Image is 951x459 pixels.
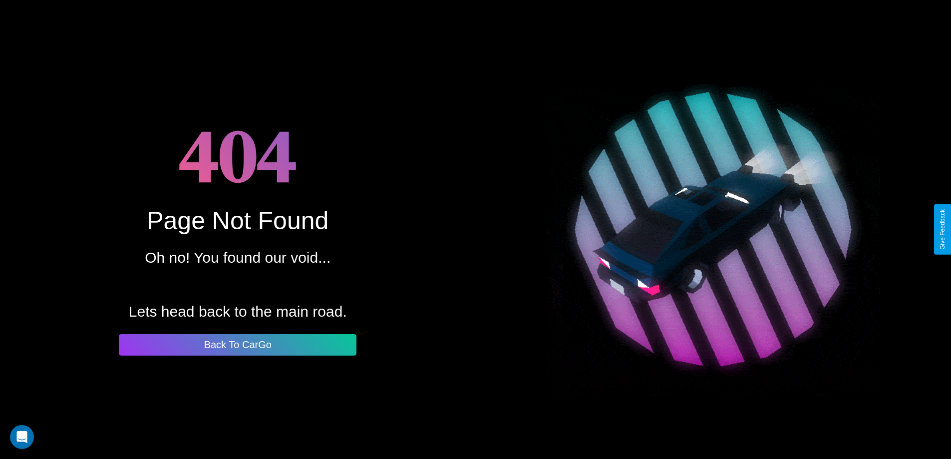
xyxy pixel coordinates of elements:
p: Oh no! You found our void... Lets head back to the main road. [129,244,347,325]
div: Give Feedback [939,209,946,250]
img: spinning car [547,63,880,396]
button: Back To CarGo [119,334,356,356]
div: Open Intercom Messenger [10,425,34,449]
h1: 404 [179,104,297,206]
div: Page Not Found [147,206,328,235]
